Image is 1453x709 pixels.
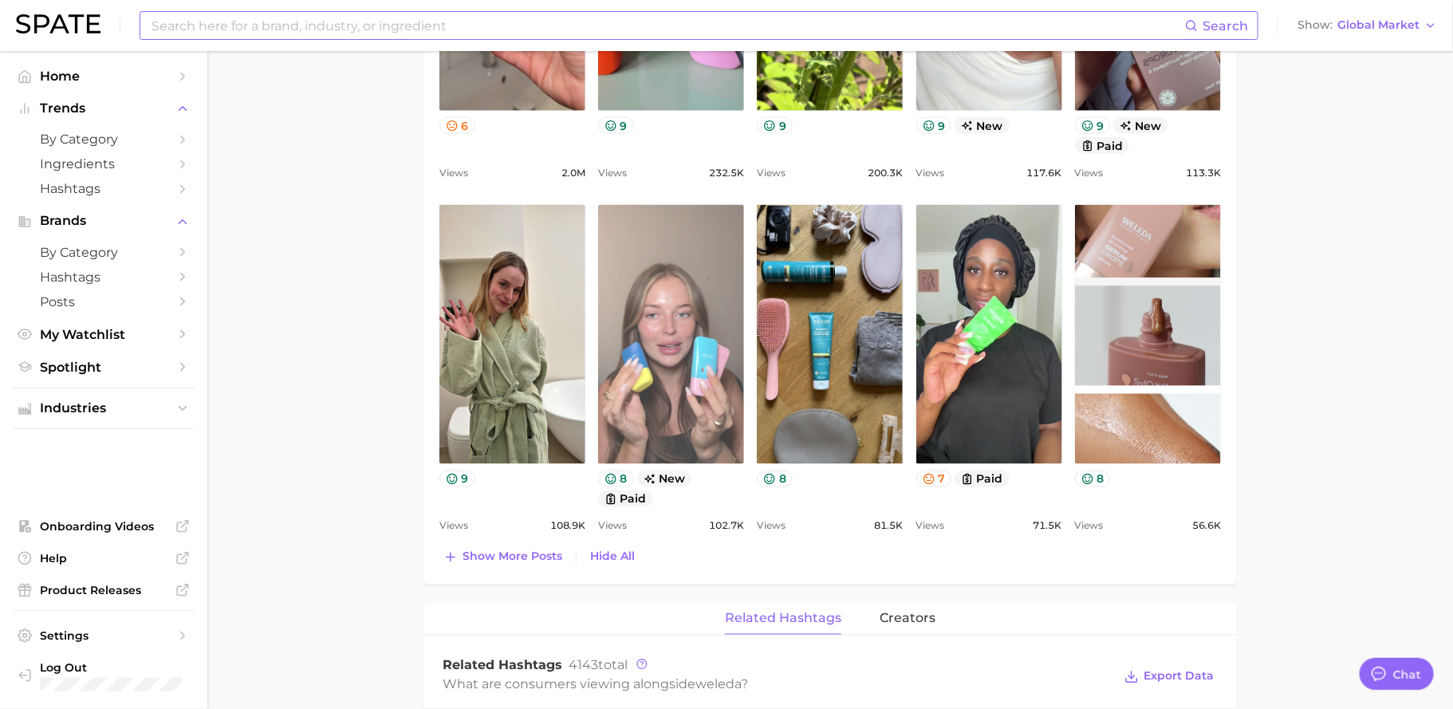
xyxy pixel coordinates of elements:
a: Hashtags [13,176,195,201]
button: Trends [13,97,195,120]
span: Views [1075,163,1104,183]
span: 117.6k [1027,163,1062,183]
span: new [1113,117,1168,134]
span: Industries [40,401,167,416]
span: My Watchlist [40,327,167,342]
span: Home [40,69,167,84]
span: Onboarding Videos [40,519,167,534]
span: Help [40,551,167,565]
button: paid [1075,137,1130,154]
span: Views [757,517,786,536]
span: 113.3k [1186,163,1221,183]
button: 9 [598,117,634,134]
span: Trends [40,101,167,116]
span: Show more posts [463,550,562,564]
span: Views [1075,517,1104,536]
a: Ingredients [13,152,195,176]
span: Spotlight [40,360,167,375]
button: paid [955,471,1010,487]
button: 8 [1075,471,1111,487]
button: 9 [1075,117,1111,134]
a: by Category [13,127,195,152]
a: Settings [13,624,195,648]
span: 71.5k [1034,517,1062,536]
span: Product Releases [40,583,167,597]
span: Related Hashtags [443,658,562,673]
span: Hashtags [40,181,167,196]
span: Posts [40,294,167,309]
span: Settings [40,628,167,643]
span: 56.6k [1192,517,1221,536]
span: Log Out [40,660,182,675]
button: 6 [439,117,475,134]
span: Hashtags [40,270,167,285]
span: Views [916,163,945,183]
span: 2.0m [561,163,585,183]
span: 108.9k [550,517,585,536]
span: by Category [40,245,167,260]
button: 9 [439,471,475,487]
a: by Category [13,240,195,265]
span: 232.5k [709,163,744,183]
span: Views [439,517,468,536]
span: Views [757,163,786,183]
a: Product Releases [13,578,195,602]
button: Export Data [1120,666,1218,688]
button: Industries [13,396,195,420]
button: Hide All [586,546,639,568]
button: paid [598,490,653,507]
a: Home [13,64,195,89]
span: Brands [40,214,167,228]
button: 9 [916,117,952,134]
span: new [955,117,1010,134]
button: Brands [13,209,195,233]
span: by Category [40,132,167,147]
span: Search [1203,18,1248,33]
span: Views [916,517,945,536]
a: Posts [13,290,195,314]
span: Show [1297,21,1333,30]
img: SPATE [16,14,100,33]
span: Views [598,517,627,536]
span: related hashtags [725,612,841,626]
span: Views [598,163,627,183]
span: 81.5k [875,517,904,536]
a: Spotlight [13,355,195,380]
input: Search here for a brand, industry, or ingredient [150,12,1185,39]
button: 8 [757,471,793,487]
span: total [569,658,628,673]
a: Help [13,546,195,570]
span: 200.3k [868,163,904,183]
span: Hide All [590,550,635,564]
button: 9 [757,117,793,134]
span: weleda [695,677,741,692]
button: ShowGlobal Market [1294,15,1441,36]
span: 4143 [569,658,598,673]
span: new [637,471,692,487]
span: Ingredients [40,156,167,171]
a: Log out. Currently logged in with e-mail danielle@spate.nyc. [13,656,195,697]
div: What are consumers viewing alongside ? [443,674,1112,695]
span: Global Market [1337,21,1420,30]
a: My Watchlist [13,322,195,347]
button: 8 [598,471,634,487]
button: 7 [916,471,952,487]
a: Onboarding Videos [13,514,195,538]
span: creators [880,612,935,626]
a: Hashtags [13,265,195,290]
span: Views [439,163,468,183]
span: 102.7k [709,517,744,536]
button: Show more posts [439,546,566,569]
span: Export Data [1144,670,1214,683]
